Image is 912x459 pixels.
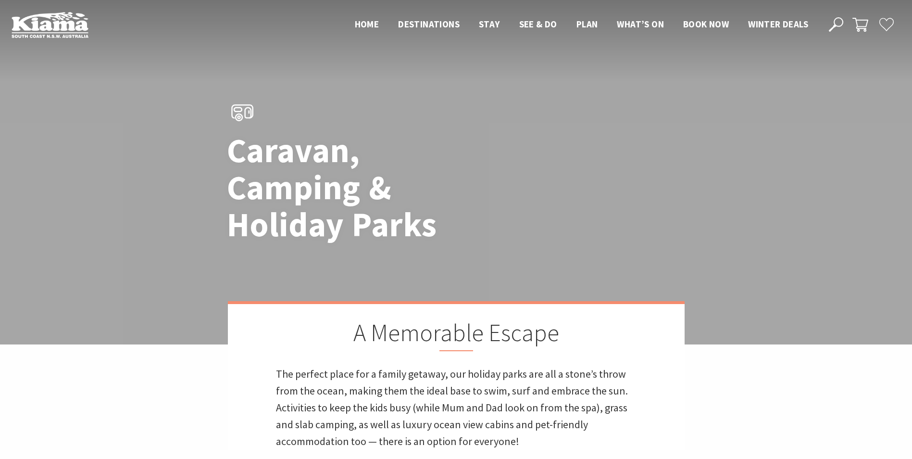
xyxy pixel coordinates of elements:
span: Book now [683,18,729,30]
span: Destinations [398,18,460,30]
span: Winter Deals [748,18,808,30]
p: The perfect place for a family getaway, our holiday parks are all a stone’s throw from the ocean,... [276,366,637,450]
h2: A Memorable Escape [276,319,637,351]
h1: Caravan, Camping & Holiday Parks [227,132,499,243]
span: Home [355,18,379,30]
span: Plan [576,18,598,30]
span: See & Do [519,18,557,30]
img: Kiama Logo [12,12,88,38]
span: Stay [479,18,500,30]
span: What’s On [617,18,664,30]
nav: Main Menu [345,17,818,33]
